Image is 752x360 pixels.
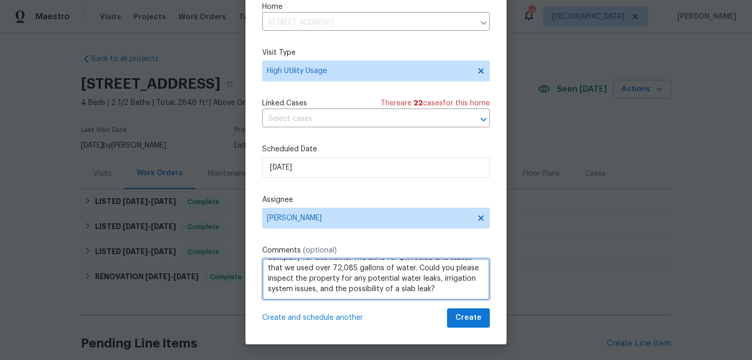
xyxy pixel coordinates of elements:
input: Select cases [262,111,461,127]
span: Linked Cases [262,98,307,109]
textarea: Hi team, we received a high usage of Water bill from a utility company for this home. The bill is... [262,258,490,300]
span: Create and schedule another [262,313,363,323]
label: Comments [262,245,490,256]
label: Assignee [262,195,490,205]
span: [PERSON_NAME] [267,214,472,222]
span: High Utility Usage [267,66,470,76]
input: M/D/YYYY [262,157,490,178]
label: Visit Type [262,47,490,58]
span: Create [455,311,481,325]
label: Scheduled Date [262,144,490,154]
input: Enter in an address [262,15,474,31]
button: Create [447,308,490,328]
label: Home [262,2,490,12]
button: Open [476,112,491,127]
span: There are case s for this home [381,98,490,109]
span: (optional) [303,247,337,254]
span: 22 [414,100,423,107]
